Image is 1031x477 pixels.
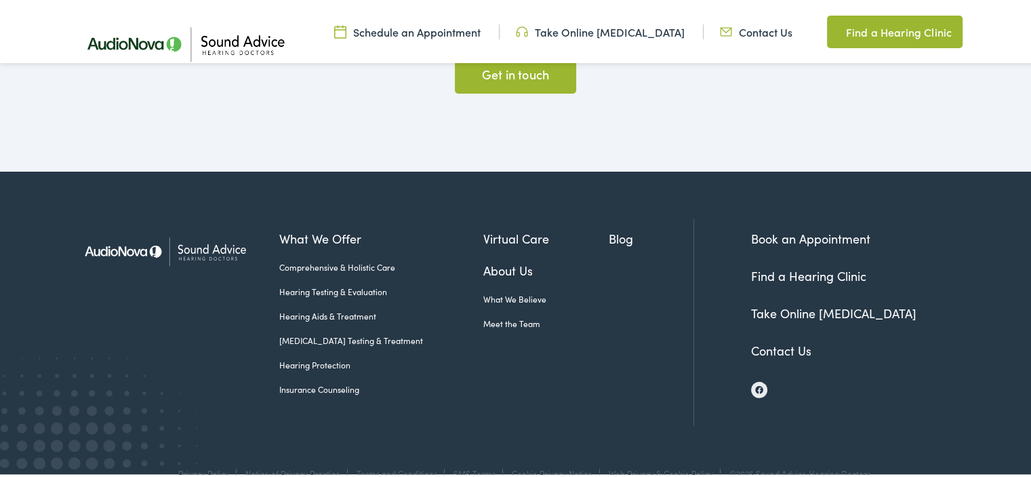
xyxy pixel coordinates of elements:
[178,465,229,477] a: Privacy Policy
[723,467,870,476] div: ©2025 Sound Advice Hearing Doctors
[483,259,609,278] a: About Us
[279,227,483,246] a: What We Offer
[609,465,713,477] a: Web Privacy & Cookie Policy
[279,357,483,369] a: Hearing Protection
[720,22,792,37] a: Contact Us
[279,332,483,345] a: [MEDICAL_DATA] Testing & Treatment
[516,22,685,37] a: Take Online [MEDICAL_DATA]
[827,22,839,38] img: Map pin icon in a unique green color, indicating location-related features or services.
[751,340,811,357] a: Contact Us
[483,291,609,303] a: What We Believe
[279,259,483,271] a: Comprehensive & Holistic Care
[755,384,763,392] img: Facebook icon, indicating the presence of the site or brand on the social media platform.
[455,54,575,92] a: Get in touch
[334,22,346,37] img: Calendar icon in a unique green color, symbolizing scheduling or date-related features.
[357,465,437,477] a: Terms and Conditions
[720,22,732,37] img: Icon representing mail communication in a unique green color, indicative of contact or communicat...
[279,381,483,394] a: Insurance Counseling
[334,22,481,37] a: Schedule an Appointment
[751,303,916,320] a: Take Online [MEDICAL_DATA]
[279,284,483,296] a: Hearing Testing & Evaluation
[827,14,963,46] a: Find a Hearing Clinic
[483,316,609,328] a: Meet the Team
[245,465,340,477] a: Notice of Privacy Practice
[609,227,693,246] a: Blog
[453,465,496,477] a: SMS Terms
[751,228,870,245] a: Book an Appointment
[73,217,256,282] img: Sound Advice Hearing Doctors
[279,308,483,320] a: Hearing Aids & Treatment
[512,465,592,477] a: Cookie Privacy Notice
[516,22,528,37] img: Headphone icon in a unique green color, suggesting audio-related services or features.
[751,265,866,282] a: Find a Hearing Clinic
[483,227,609,246] a: Virtual Care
